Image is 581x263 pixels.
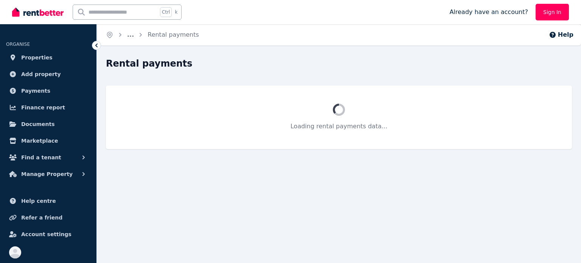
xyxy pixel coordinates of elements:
span: Manage Property [21,170,73,179]
span: Properties [21,53,53,62]
span: k [175,9,177,15]
span: Add property [21,70,61,79]
a: Payments [6,83,90,98]
a: Account settings [6,227,90,242]
a: Finance report [6,100,90,115]
a: Properties [6,50,90,65]
button: Find a tenant [6,150,90,165]
span: Find a tenant [21,153,61,162]
a: Rental payments [148,31,199,38]
button: Help [549,30,573,39]
span: Refer a friend [21,213,62,222]
button: Manage Property [6,167,90,182]
span: Payments [21,86,50,95]
a: Add property [6,67,90,82]
nav: Breadcrumb [97,24,208,45]
a: ... [127,31,134,38]
a: Sign In [536,4,569,20]
h1: Rental payments [106,58,193,70]
span: Already have an account? [449,8,528,17]
img: RentBetter [12,6,64,18]
a: Refer a friend [6,210,90,225]
p: Loading rental payments data... [124,122,554,131]
a: Marketplace [6,133,90,148]
span: Help centre [21,196,56,205]
span: Account settings [21,230,71,239]
span: Marketplace [21,136,58,145]
a: Help centre [6,193,90,209]
span: Ctrl [160,7,172,17]
span: ORGANISE [6,42,30,47]
span: Documents [21,120,55,129]
span: Finance report [21,103,65,112]
a: Documents [6,117,90,132]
